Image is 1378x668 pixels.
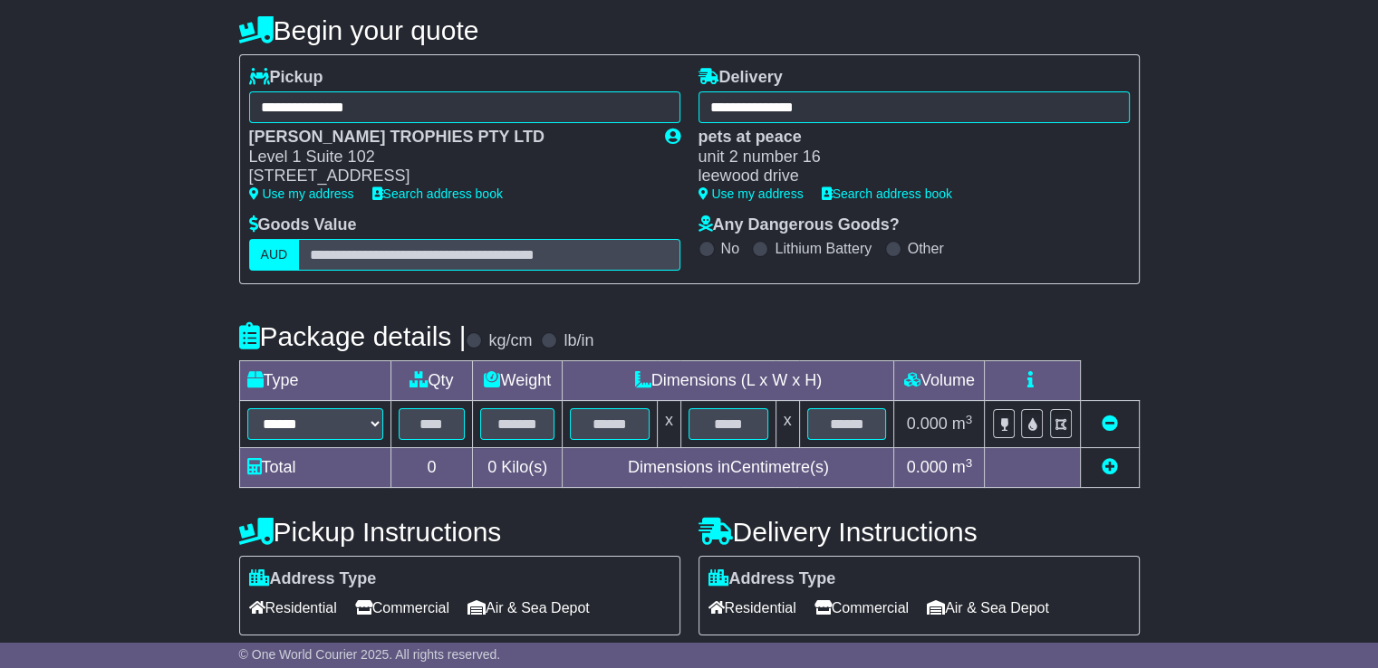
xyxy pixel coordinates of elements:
[699,186,804,201] a: Use my address
[699,517,1140,547] h4: Delivery Instructions
[563,361,894,401] td: Dimensions (L x W x H)
[699,148,1112,167] div: unit 2 number 16
[721,240,739,257] label: No
[239,321,467,351] h4: Package details |
[966,413,973,426] sup: 3
[907,415,948,433] span: 0.000
[390,361,473,401] td: Qty
[390,448,473,488] td: 0
[657,401,680,448] td: x
[708,594,796,622] span: Residential
[239,15,1140,45] h4: Begin your quote
[239,647,501,662] span: © One World Courier 2025. All rights reserved.
[708,569,836,589] label: Address Type
[249,215,357,235] label: Goods Value
[966,456,973,470] sup: 3
[239,517,680,547] h4: Pickup Instructions
[907,458,948,476] span: 0.000
[1102,458,1118,476] a: Add new item
[249,148,647,167] div: Level 1 Suite 102
[699,215,900,235] label: Any Dangerous Goods?
[814,594,909,622] span: Commercial
[908,240,944,257] label: Other
[927,594,1049,622] span: Air & Sea Depot
[249,128,647,148] div: [PERSON_NAME] TROPHIES PTY LTD
[776,401,799,448] td: x
[239,361,390,401] td: Type
[473,448,563,488] td: Kilo(s)
[563,448,894,488] td: Dimensions in Centimetre(s)
[473,361,563,401] td: Weight
[822,186,952,201] a: Search address book
[699,128,1112,148] div: pets at peace
[249,569,377,589] label: Address Type
[355,594,449,622] span: Commercial
[372,186,503,201] a: Search address book
[775,240,872,257] label: Lithium Battery
[894,361,985,401] td: Volume
[952,458,973,476] span: m
[1102,415,1118,433] a: Remove this item
[952,415,973,433] span: m
[699,167,1112,186] div: leewood drive
[487,458,496,476] span: 0
[564,331,593,351] label: lb/in
[249,186,354,201] a: Use my address
[239,448,390,488] td: Total
[249,68,323,88] label: Pickup
[699,68,783,88] label: Delivery
[249,167,647,186] div: [STREET_ADDRESS]
[249,239,300,271] label: AUD
[249,594,337,622] span: Residential
[467,594,590,622] span: Air & Sea Depot
[488,331,532,351] label: kg/cm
